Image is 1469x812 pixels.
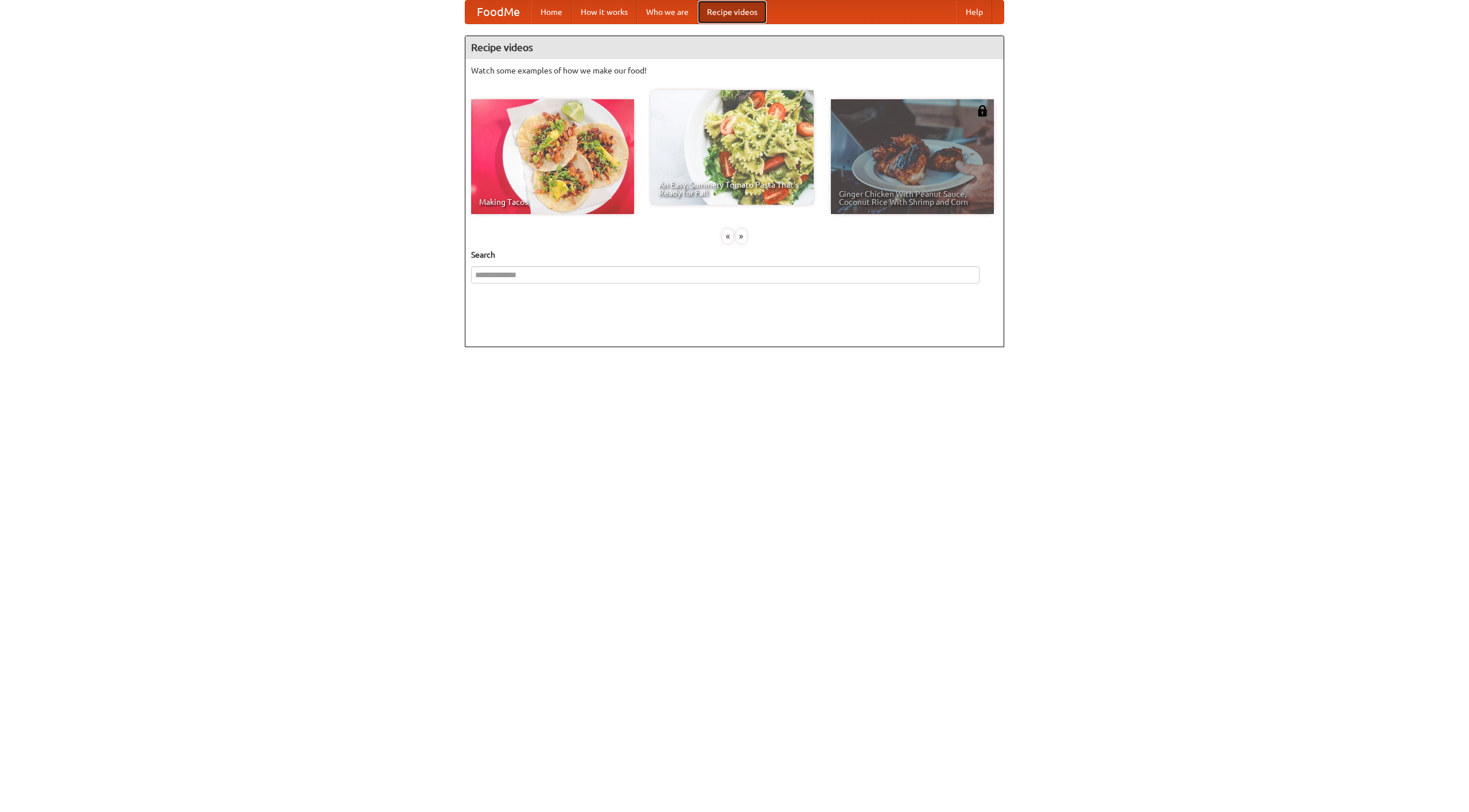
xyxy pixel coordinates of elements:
a: FoodMe [465,1,531,24]
h5: Search [471,249,998,261]
a: How it works [572,1,637,24]
a: Home [531,1,572,24]
a: Recipe videos [698,1,767,24]
span: An Easy, Summery Tomato Pasta That's Ready for Fall [659,181,806,197]
span: Making Tacos [479,198,626,206]
p: Watch some examples of how we make our food! [471,65,998,76]
div: » [736,229,747,243]
div: « [722,229,733,243]
a: An Easy, Summery Tomato Pasta That's Ready for Fall [651,90,814,205]
a: Help [957,1,992,24]
h4: Recipe videos [465,36,1004,59]
img: 483408.png [977,105,988,116]
a: Who we are [637,1,698,24]
a: Making Tacos [471,99,634,214]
